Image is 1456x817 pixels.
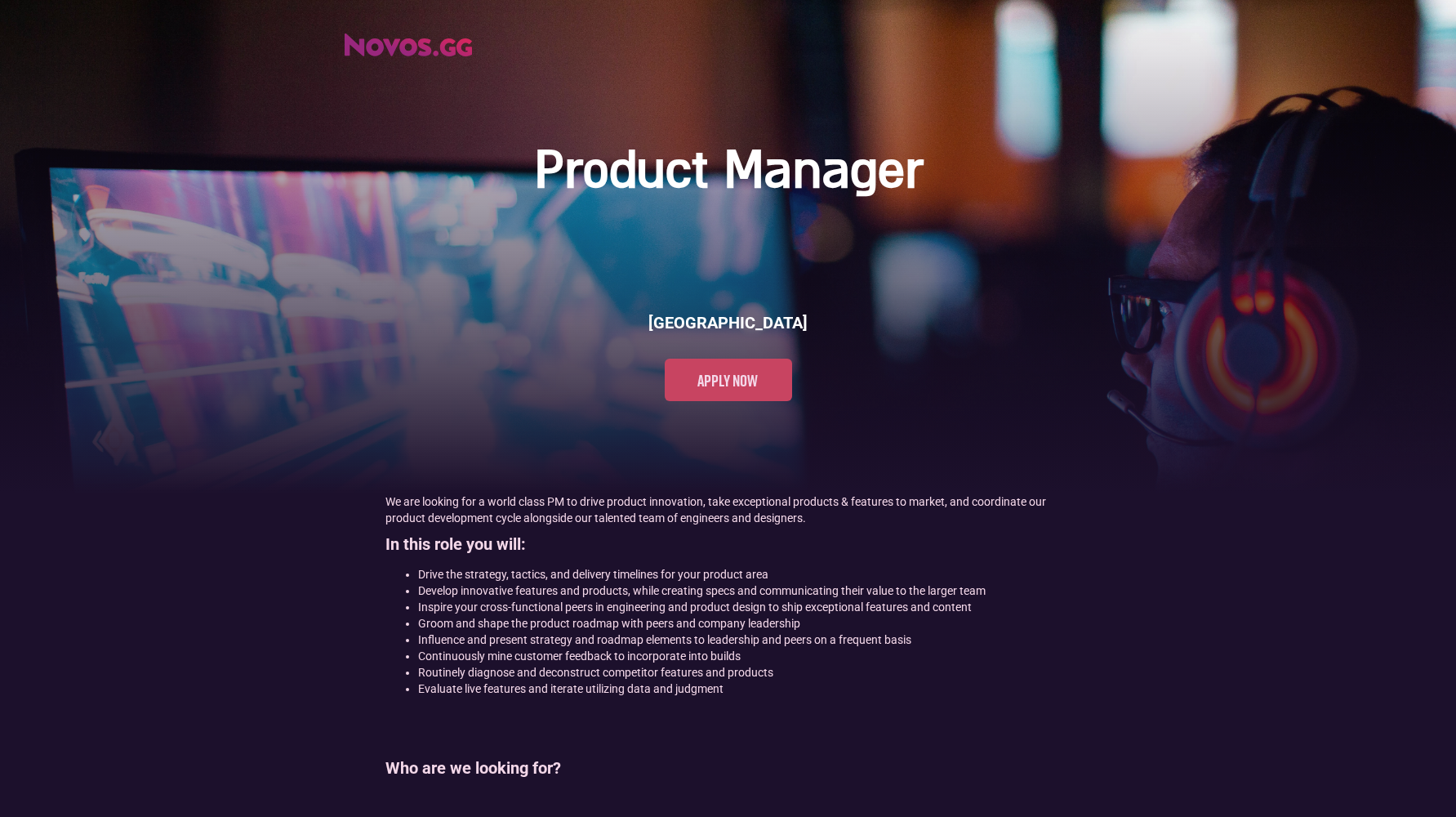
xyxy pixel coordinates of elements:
p: ‍ [385,790,1071,806]
li: Inspire your cross-functional peers in engineering and product design to ship exceptional feature... [418,599,1071,615]
a: Apply now [665,359,792,401]
li: Drive the strategy, tactics, and delivery timelines for your product area [418,566,1071,583]
li: Continuously mine customer feedback to incorporate into builds [418,648,1071,664]
p: ‍ [385,705,1071,721]
li: Evaluate live features and iterate utilizing data and judgment [418,681,1071,697]
li: Influence and present strategy and roadmap elements to leadership and peers on a frequent basis [418,632,1071,648]
li: Develop innovative features and products, while creating specs and communicating their value to t... [418,583,1071,599]
li: Routinely diagnose and deconstruct competitor features and products [418,664,1071,681]
h1: Product Manager [534,141,923,205]
strong: In this role you will: [385,534,526,554]
strong: Who are we looking for? [385,758,561,778]
h6: [GEOGRAPHIC_DATA] [648,311,808,334]
p: We are looking for a world class PM to drive product innovation, take exceptional products & feat... [385,493,1071,526]
li: Groom and shape the product roadmap with peers and company leadership [418,615,1071,632]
